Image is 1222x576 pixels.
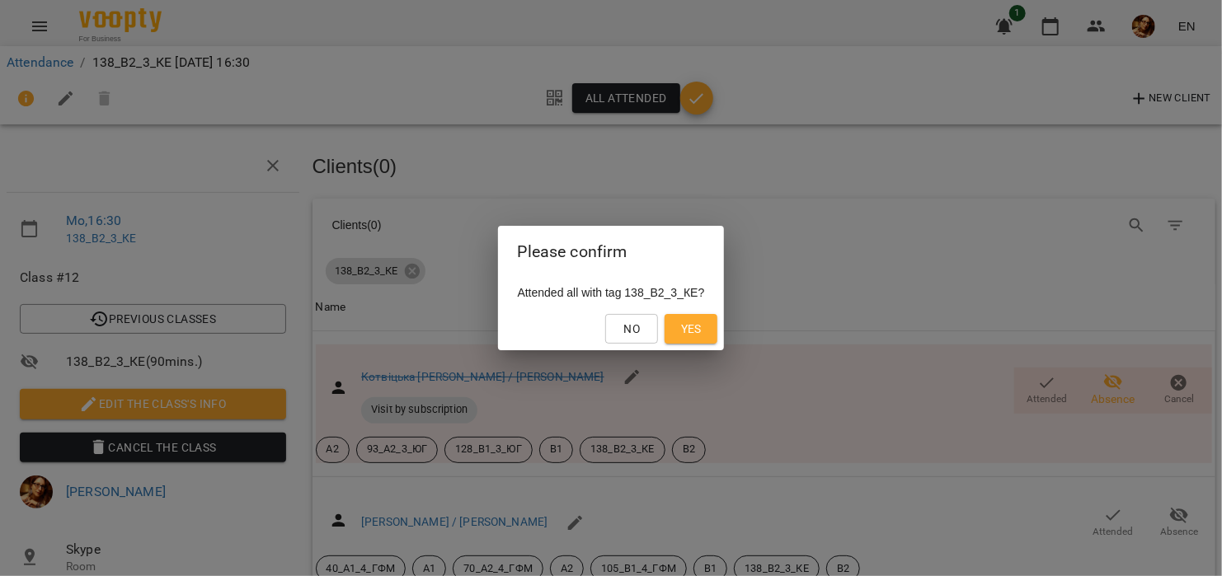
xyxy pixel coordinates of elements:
span: Yes [681,319,702,339]
button: No [605,314,658,344]
div: Attended all with tag 138_В2_3_КЕ? [498,278,725,307]
span: No [624,319,641,339]
h2: Please confirm [518,239,705,265]
button: Yes [665,314,717,344]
